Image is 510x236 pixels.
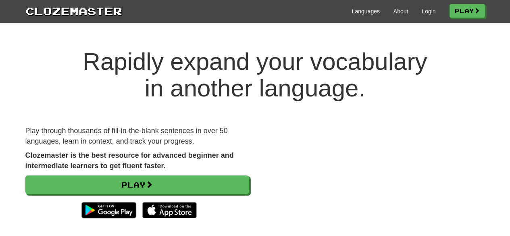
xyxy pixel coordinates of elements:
a: Clozemaster [25,3,122,18]
a: Login [422,7,435,15]
a: Languages [352,7,380,15]
a: About [393,7,408,15]
img: Get it on Google Play [77,198,140,222]
a: Play [450,4,485,18]
strong: Clozemaster is the best resource for advanced beginner and intermediate learners to get fluent fa... [25,151,234,170]
img: Download_on_the_App_Store_Badge_US-UK_135x40-25178aeef6eb6b83b96f5f2d004eda3bffbb37122de64afbaef7... [142,202,197,218]
p: Play through thousands of fill-in-the-blank sentences in over 50 languages, learn in context, and... [25,126,249,146]
a: Play [25,175,249,194]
